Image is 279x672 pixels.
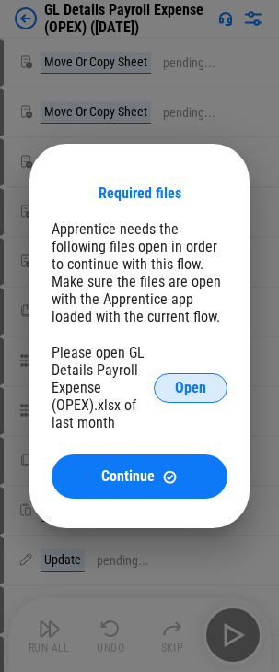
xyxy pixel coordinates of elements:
[101,469,155,484] span: Continue
[175,381,206,395] span: Open
[162,469,178,485] img: Continue
[99,184,181,202] div: Required files
[154,373,227,403] button: Open
[52,454,227,499] button: ContinueContinue
[52,220,227,325] div: Apprentice needs the following files open in order to continue with this flow. Make sure the file...
[52,344,154,431] div: Please open GL Details Payroll Expense (OPEX).xlsx of last month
